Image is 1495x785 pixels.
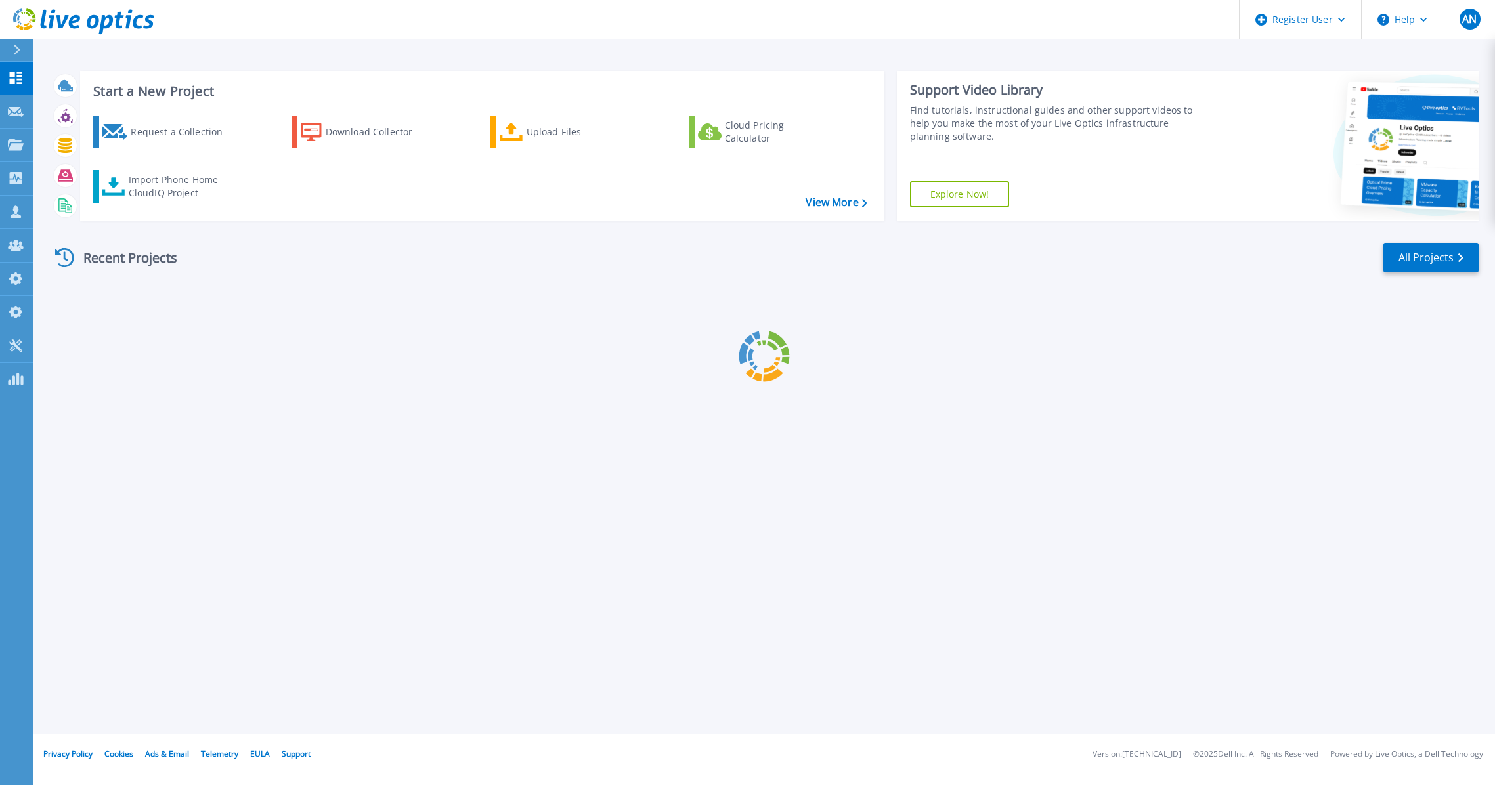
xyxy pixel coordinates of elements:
[93,116,240,148] a: Request a Collection
[104,748,133,759] a: Cookies
[1193,750,1318,759] li: © 2025 Dell Inc. All Rights Reserved
[129,173,231,200] div: Import Phone Home CloudIQ Project
[1093,750,1181,759] li: Version: [TECHNICAL_ID]
[282,748,311,759] a: Support
[326,119,431,145] div: Download Collector
[527,119,632,145] div: Upload Files
[51,242,195,274] div: Recent Projects
[1383,243,1479,272] a: All Projects
[910,181,1010,207] a: Explore Now!
[1330,750,1483,759] li: Powered by Live Optics, a Dell Technology
[43,748,93,759] a: Privacy Policy
[806,196,867,209] a: View More
[1462,14,1477,24] span: AN
[910,81,1209,98] div: Support Video Library
[689,116,835,148] a: Cloud Pricing Calculator
[910,104,1209,143] div: Find tutorials, instructional guides and other support videos to help you make the most of your L...
[93,84,867,98] h3: Start a New Project
[145,748,189,759] a: Ads & Email
[725,119,830,145] div: Cloud Pricing Calculator
[292,116,438,148] a: Download Collector
[201,748,238,759] a: Telemetry
[131,119,236,145] div: Request a Collection
[490,116,637,148] a: Upload Files
[250,748,270,759] a: EULA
